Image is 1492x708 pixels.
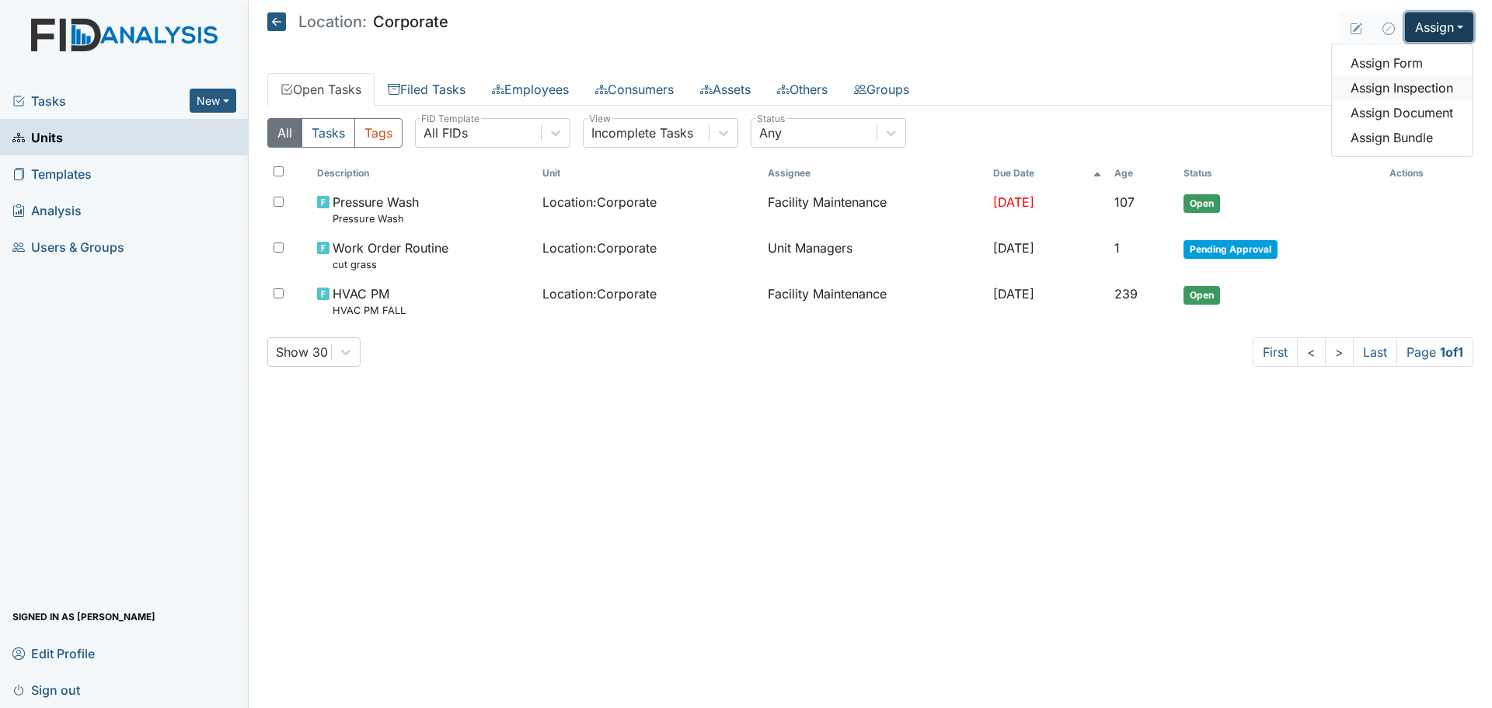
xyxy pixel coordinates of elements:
[762,278,987,324] td: Facility Maintenance
[12,198,82,222] span: Analysis
[333,284,406,318] span: HVAC PM HVAC PM FALL
[333,257,448,272] small: cut grass
[536,160,762,187] th: Toggle SortBy
[298,14,367,30] span: Location:
[1253,337,1298,367] a: First
[1253,337,1473,367] nav: task-pagination
[993,286,1034,302] span: [DATE]
[1114,286,1138,302] span: 239
[479,73,582,106] a: Employees
[267,118,302,148] button: All
[542,239,657,257] span: Location : Corporate
[12,92,190,110] a: Tasks
[333,193,419,226] span: Pressure Wash Pressure Wash
[762,232,987,278] td: Unit Managers
[12,678,80,702] span: Sign out
[542,193,657,211] span: Location : Corporate
[1325,337,1354,367] a: >
[375,73,479,106] a: Filed Tasks
[12,162,92,186] span: Templates
[993,240,1034,256] span: [DATE]
[311,160,536,187] th: Toggle SortBy
[1353,337,1397,367] a: Last
[987,160,1109,187] th: Toggle SortBy
[1183,194,1220,213] span: Open
[1177,160,1383,187] th: Toggle SortBy
[841,73,922,106] a: Groups
[1114,194,1135,210] span: 107
[764,73,841,106] a: Others
[302,118,355,148] button: Tasks
[12,235,124,259] span: Users & Groups
[274,166,284,176] input: Toggle All Rows Selected
[267,118,403,148] div: Type filter
[424,124,468,142] div: All FIDs
[1332,75,1472,100] a: Assign Inspection
[267,73,375,106] a: Open Tasks
[687,73,764,106] a: Assets
[1183,240,1278,259] span: Pending Approval
[1332,125,1472,150] a: Assign Bundle
[1183,286,1220,305] span: Open
[1108,160,1177,187] th: Toggle SortBy
[333,239,448,272] span: Work Order Routine cut grass
[354,118,403,148] button: Tags
[542,284,657,303] span: Location : Corporate
[1383,160,1461,187] th: Actions
[1114,240,1120,256] span: 1
[12,641,95,665] span: Edit Profile
[1332,100,1472,125] a: Assign Document
[759,124,782,142] div: Any
[333,303,406,318] small: HVAC PM FALL
[582,73,687,106] a: Consumers
[267,118,1473,367] div: Open Tasks
[1396,337,1473,367] span: Page
[12,605,155,629] span: Signed in as [PERSON_NAME]
[1440,344,1463,360] strong: 1 of 1
[993,194,1034,210] span: [DATE]
[1332,51,1472,75] a: Assign Form
[1297,337,1326,367] a: <
[1405,12,1473,42] button: Assign
[267,12,448,31] h5: Corporate
[762,187,987,232] td: Facility Maintenance
[762,160,987,187] th: Assignee
[12,125,63,149] span: Units
[276,343,328,361] div: Show 30
[591,124,693,142] div: Incomplete Tasks
[333,211,419,226] small: Pressure Wash
[190,89,236,113] button: New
